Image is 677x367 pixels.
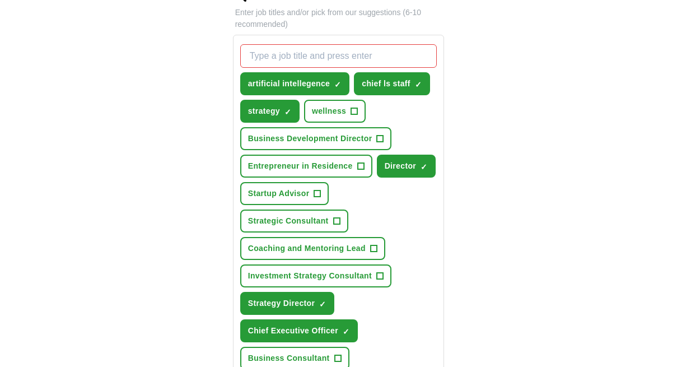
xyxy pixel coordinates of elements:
span: Director [385,160,416,172]
button: Investment Strategy Consultant [240,264,391,287]
span: ✓ [421,162,427,171]
button: Startup Advisor [240,182,329,205]
span: ✓ [415,80,422,89]
span: chief ls staff [362,78,410,90]
button: Director✓ [377,155,436,178]
span: Investment Strategy Consultant [248,270,372,282]
span: ✓ [334,80,341,89]
span: Entrepreneur in Residence [248,160,353,172]
span: Startup Advisor [248,188,310,199]
span: strategy [248,105,280,117]
span: wellness [312,105,346,117]
span: Coaching and Mentoring Lead [248,243,366,254]
button: Entrepreneur in Residence [240,155,372,178]
button: artificial intellegence✓ [240,72,350,95]
span: artificial intellegence [248,78,330,90]
span: Chief Executive Officer [248,325,338,337]
button: chief ls staff✓ [354,72,430,95]
input: Type a job title and press enter [240,44,437,68]
button: Strategy Director✓ [240,292,335,315]
span: Business Consultant [248,352,330,364]
span: ✓ [284,108,291,117]
button: Chief Executive Officer✓ [240,319,358,342]
span: Strategy Director [248,298,315,309]
span: ✓ [343,327,349,336]
button: Business Development Director [240,127,392,150]
span: ✓ [319,300,326,309]
button: strategy✓ [240,100,300,123]
button: wellness [304,100,366,123]
span: Strategic Consultant [248,215,329,227]
p: Enter job titles and/or pick from our suggestions (6-10 recommended) [233,7,445,30]
button: Coaching and Mentoring Lead [240,237,385,260]
span: Business Development Director [248,133,372,145]
button: Strategic Consultant [240,210,348,233]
